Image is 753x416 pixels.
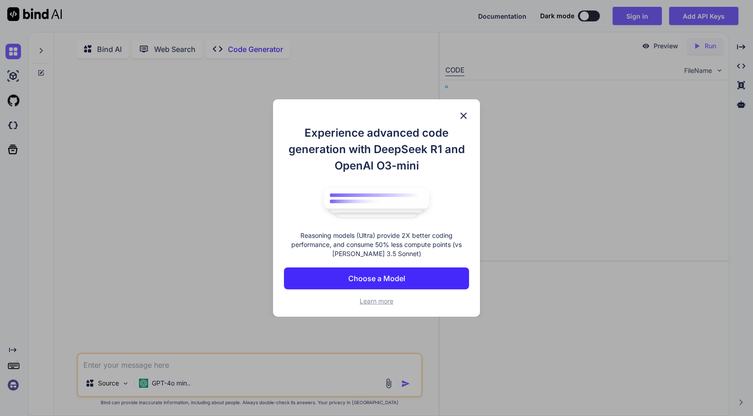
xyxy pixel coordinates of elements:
[284,231,469,258] p: Reasoning models (Ultra) provide 2X better coding performance, and consume 50% less compute point...
[317,183,436,222] img: bind logo
[458,110,469,121] img: close
[348,273,405,284] p: Choose a Model
[284,267,469,289] button: Choose a Model
[284,125,469,174] h1: Experience advanced code generation with DeepSeek R1 and OpenAI O3-mini
[360,297,393,305] span: Learn more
